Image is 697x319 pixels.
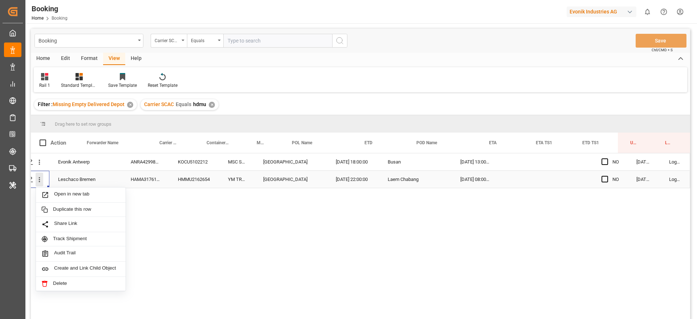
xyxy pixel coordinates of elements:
[155,36,179,44] div: Carrier SCAC
[125,53,147,65] div: Help
[332,34,347,48] button: search button
[639,4,656,20] button: show 0 new notifications
[254,153,327,170] div: [GEOGRAPHIC_DATA]
[660,171,690,188] div: Logward System
[122,153,169,170] div: ANRA42998500
[76,53,103,65] div: Format
[452,171,498,188] div: [DATE] 08:00:00
[50,140,66,146] div: Action
[6,171,690,188] div: Press SPACE to select this row.
[144,101,174,107] span: Carrier SCAC
[38,36,135,45] div: Booking
[257,140,264,145] span: Main Vessel and Vessel Imo
[630,140,637,145] span: Update Last Opened By
[209,102,215,108] div: ✕
[49,153,122,170] div: Evonik Antwerp
[416,140,437,145] span: POD Name
[187,34,223,48] button: open menu
[652,47,673,53] span: Ctrl/CMD + S
[219,171,254,188] div: YM TRANQUILITY
[223,34,332,48] input: Type to search
[32,16,44,21] a: Home
[489,140,497,145] span: ETA
[327,153,379,170] div: [DATE] 18:00:00
[582,140,599,145] span: ETD TS1
[628,171,660,188] div: [DATE] 15:43:00
[656,4,672,20] button: Help Center
[364,140,372,145] span: ETD
[103,53,125,65] div: View
[49,171,122,188] div: Leschaco Bremen
[207,140,229,145] span: Container No.
[127,102,133,108] div: ✕
[87,140,118,145] span: Forwarder Name
[6,153,690,171] div: Press SPACE to select this row.
[148,82,178,89] div: Reset Template
[665,140,670,145] span: Last Opened Date
[379,171,452,188] div: Laem Chabang
[53,101,125,107] span: Missing Empty Delivered Depot
[628,153,660,170] div: [DATE] 07:34:46
[191,36,216,44] div: Equals
[151,34,187,48] button: open menu
[452,153,498,170] div: [DATE] 13:00:00
[176,101,191,107] span: Equals
[567,5,639,19] button: Evonik Industries AG
[612,171,619,188] div: NO
[379,153,452,170] div: Busan
[39,82,50,89] div: Rail 1
[612,154,619,170] div: NO
[32,3,68,14] div: Booking
[34,34,143,48] button: open menu
[660,153,690,170] div: Logward System
[292,140,312,145] span: POL Name
[327,171,379,188] div: [DATE] 22:00:00
[219,153,254,170] div: MSC SIXIN
[254,171,327,188] div: [GEOGRAPHIC_DATA]
[56,53,76,65] div: Edit
[169,171,219,188] div: HMMU2162654
[31,53,56,65] div: Home
[122,171,169,188] div: HAMA31761300
[55,121,111,127] span: Drag here to set row groups
[536,140,552,145] span: ETA TS1
[169,153,219,170] div: KOCU5102212
[61,82,97,89] div: Standard Templates
[567,7,636,17] div: Evonik Industries AG
[636,34,686,48] button: Save
[38,101,53,107] span: Filter :
[108,82,137,89] div: Save Template
[193,101,206,107] span: hdmu
[159,140,179,145] span: Carrier Booking No.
